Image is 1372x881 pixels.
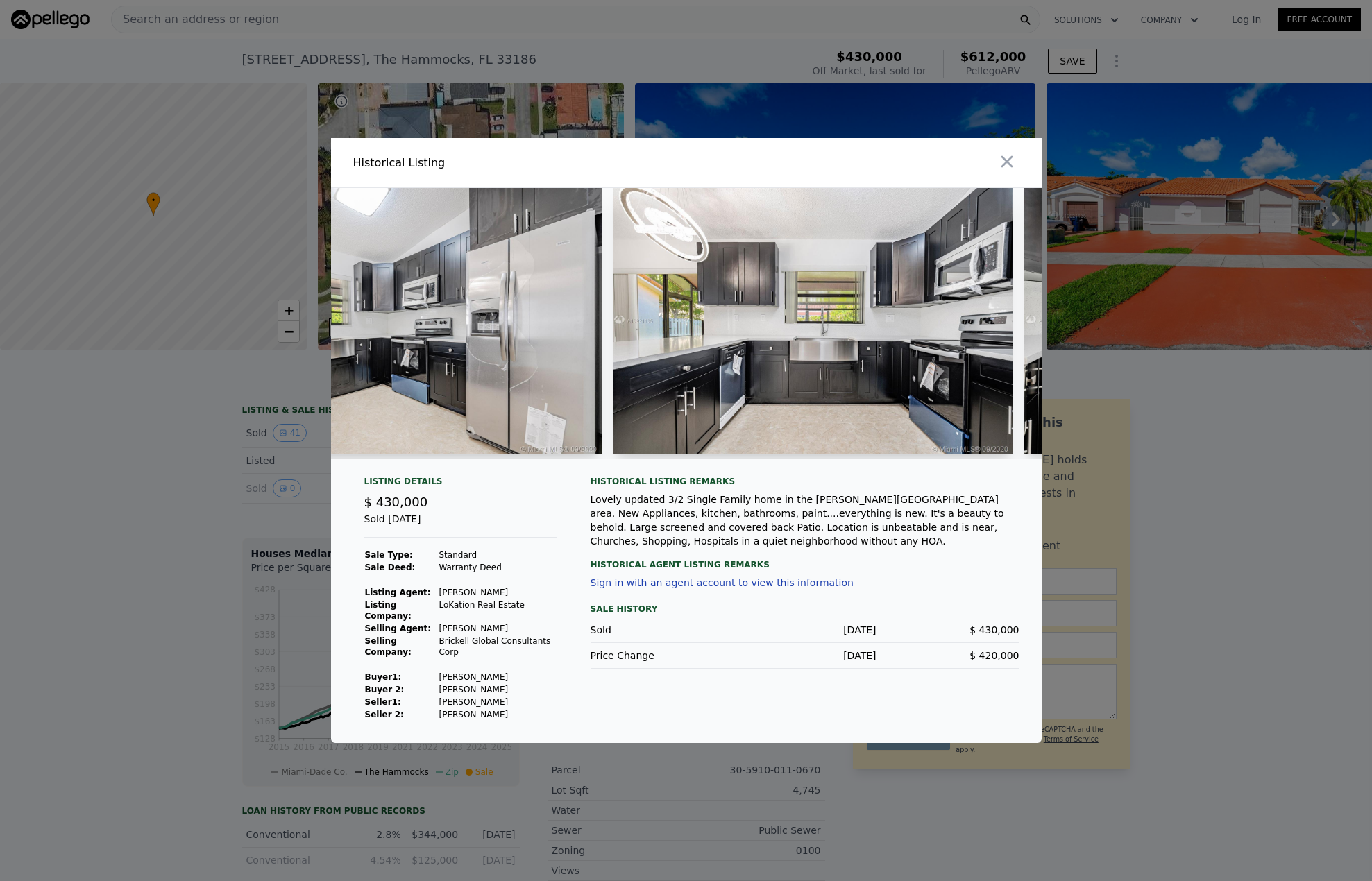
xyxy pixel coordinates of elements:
div: Listing Details [364,476,557,493]
div: Historical Listing [353,155,681,171]
strong: Selling Company: [365,636,412,657]
img: Property Img [202,188,602,454]
td: Brickell Global Consultants Corp [438,635,557,658]
td: Warranty Deed [438,561,557,574]
div: Historical Agent Listing Remarks [591,548,1019,570]
div: [DATE] [734,623,876,637]
div: Lovely updated 3/2 Single Family home in the [PERSON_NAME][GEOGRAPHIC_DATA] area. New Appliances,... [591,493,1019,548]
img: Property Img [613,188,1013,454]
td: [PERSON_NAME] [438,683,557,696]
td: [PERSON_NAME] [438,622,557,635]
strong: Listing Agent: [365,588,431,597]
div: Sold [591,623,734,637]
span: $ 430,000 [364,495,428,509]
td: [PERSON_NAME] [438,696,557,708]
strong: Buyer 1 : [365,672,402,682]
div: Sold [DATE] [364,512,557,538]
span: $ 430,000 [969,624,1019,635]
td: Standard [438,549,557,561]
strong: Seller 1 : [365,697,401,707]
td: [PERSON_NAME] [438,708,557,721]
div: Historical Listing remarks [591,476,1019,487]
strong: Seller 2: [365,710,404,719]
strong: Listing Company: [365,600,412,621]
strong: Buyer 2: [365,685,405,694]
div: [DATE] [734,649,876,662]
span: $ 420,000 [969,650,1019,661]
td: [PERSON_NAME] [438,671,557,683]
td: [PERSON_NAME] [438,586,557,599]
div: Sale History [591,601,1019,617]
strong: Selling Agent: [365,624,432,633]
div: Price Change [591,649,734,662]
strong: Sale Deed: [365,563,416,572]
strong: Sale Type: [365,550,413,560]
td: LoKation Real Estate [438,599,557,622]
button: Sign in with an agent account to view this information [591,577,854,588]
